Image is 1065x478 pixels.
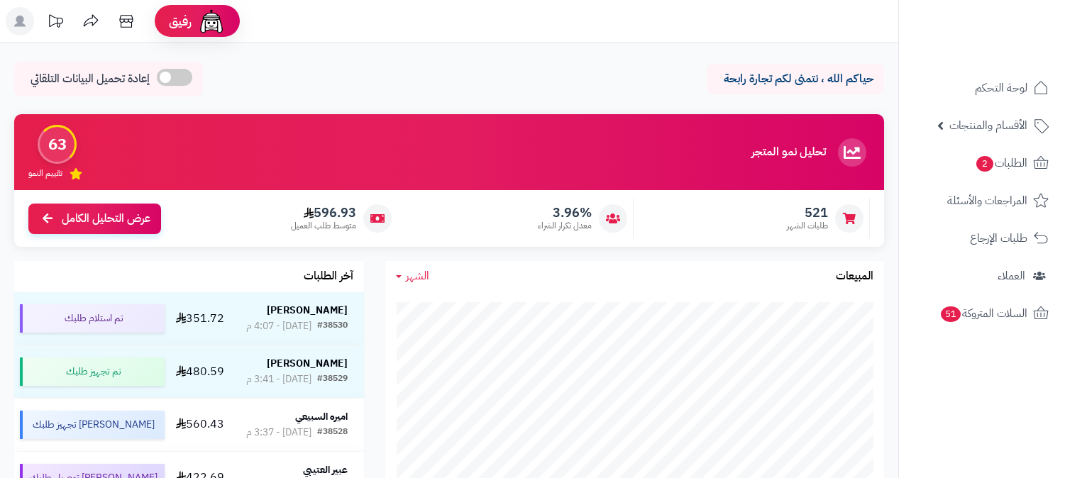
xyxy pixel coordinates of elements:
p: حياكم الله ، نتمنى لكم تجارة رابحة [717,71,873,87]
span: الشهر [406,267,429,284]
a: طلبات الإرجاع [907,221,1056,255]
strong: [PERSON_NAME] [267,356,348,371]
h3: آخر الطلبات [304,270,353,283]
span: الأقسام والمنتجات [949,116,1027,135]
a: عرض التحليل الكامل [28,204,161,234]
span: معدل تكرار الشراء [538,220,592,232]
div: #38529 [317,372,348,387]
span: عرض التحليل الكامل [62,211,150,227]
div: [PERSON_NAME] تجهيز طلبك [20,411,165,439]
span: طلبات الإرجاع [970,228,1027,248]
img: ai-face.png [197,7,226,35]
span: 596.93 [291,205,356,221]
strong: [PERSON_NAME] [267,303,348,318]
span: الطلبات [975,153,1027,173]
span: طلبات الشهر [787,220,828,232]
span: المراجعات والأسئلة [947,191,1027,211]
span: 521 [787,205,828,221]
span: السلات المتروكة [939,304,1027,323]
td: 480.59 [170,345,230,398]
span: العملاء [998,266,1025,286]
span: تقييم النمو [28,167,62,179]
span: لوحة التحكم [975,78,1027,98]
a: العملاء [907,259,1056,293]
div: تم تجهيز طلبك [20,357,165,386]
span: إعادة تحميل البيانات التلقائي [31,71,150,87]
span: 2 [976,156,993,172]
a: الطلبات2 [907,146,1056,180]
span: رفيق [169,13,192,30]
a: السلات المتروكة51 [907,296,1056,330]
td: 351.72 [170,292,230,345]
td: 560.43 [170,399,230,451]
h3: المبيعات [836,270,873,283]
img: logo-2.png [969,40,1052,70]
h3: تحليل نمو المتجر [751,146,826,159]
a: المراجعات والأسئلة [907,184,1056,218]
div: #38530 [317,319,348,333]
strong: عبير العتيبي [303,462,348,477]
a: الشهر [396,268,429,284]
div: تم استلام طلبك [20,304,165,333]
div: [DATE] - 3:41 م [246,372,311,387]
a: لوحة التحكم [907,71,1056,105]
div: #38528 [317,426,348,440]
span: 3.96% [538,205,592,221]
span: متوسط طلب العميل [291,220,356,232]
div: [DATE] - 4:07 م [246,319,311,333]
span: 51 [941,306,961,322]
strong: اميره السبيعي [295,409,348,424]
a: تحديثات المنصة [38,7,73,39]
div: [DATE] - 3:37 م [246,426,311,440]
